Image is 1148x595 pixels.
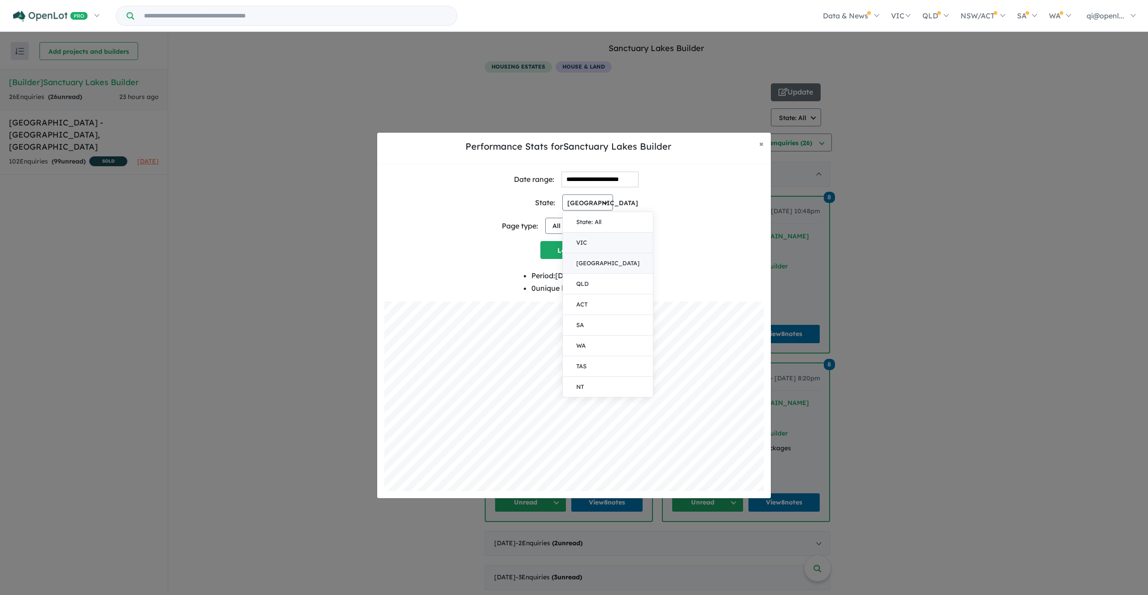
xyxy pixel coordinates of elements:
[531,282,617,294] li: 0 unique leads generated
[563,336,653,356] button: WA
[1087,11,1124,20] span: qi@openl...
[563,315,653,336] button: SA
[563,377,653,397] button: NT
[759,138,764,149] span: ×
[563,356,653,377] button: TAS
[531,270,617,282] li: Period: [DATE] - [DATE]
[562,194,613,211] button: [GEOGRAPHIC_DATA]
[563,233,653,253] button: VIC
[502,220,538,232] div: Page type:
[562,211,653,397] div: [GEOGRAPHIC_DATA]
[563,274,653,294] button: QLD
[563,212,653,233] button: State: All
[545,218,646,234] button: All Builder-related Pages
[514,173,554,185] div: Date range:
[563,294,653,315] button: ACT
[535,197,555,209] div: State:
[384,140,752,153] h5: Performance Stats for Sanctuary Lakes Builder
[540,241,608,259] button: Load stats
[563,253,653,274] button: [GEOGRAPHIC_DATA]
[136,6,455,26] input: Try estate name, suburb, builder or developer
[13,11,88,22] img: Openlot PRO Logo White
